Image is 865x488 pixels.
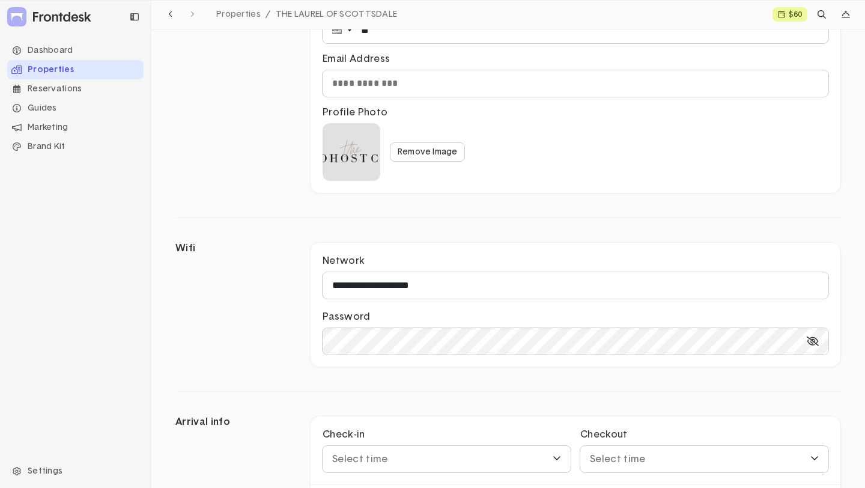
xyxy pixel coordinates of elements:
div: Brand Kit [7,137,144,156]
div: Dashboard [7,41,144,60]
li: Navigation item [7,137,144,156]
div: Select time [590,452,801,466]
div: United States: + 1 [332,23,355,37]
span: Network [323,255,365,267]
li: Navigation item [7,60,144,79]
button: Select time [323,446,571,472]
div: Settings [7,462,144,481]
span: Password [323,311,371,323]
div: Properties [7,60,144,79]
a: $60 [772,7,807,22]
div: dropdown trigger [836,5,855,24]
li: Navigation item [7,99,144,118]
div: Select time [332,452,543,466]
div: Check-in [323,429,365,441]
li: Navigation item [7,118,144,137]
span: Email Address [323,53,390,66]
button: Select time [580,446,828,472]
div: Checkout [580,429,628,441]
span: Properties [216,10,261,19]
div: Guides [7,99,144,118]
div: Profile Photo [323,106,387,119]
div: Reservations [7,79,144,99]
li: Navigation item [7,79,144,99]
span: THE LAUREL OF SCOTTSDALE [276,10,398,19]
div: Marketing [7,118,144,137]
li: Navigation item [7,41,144,60]
a: Properties [211,6,271,22]
p: Wifi [175,242,296,367]
a: THE LAUREL OF SCOTTSDALE [271,7,402,22]
button: Remove Image [390,142,465,162]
